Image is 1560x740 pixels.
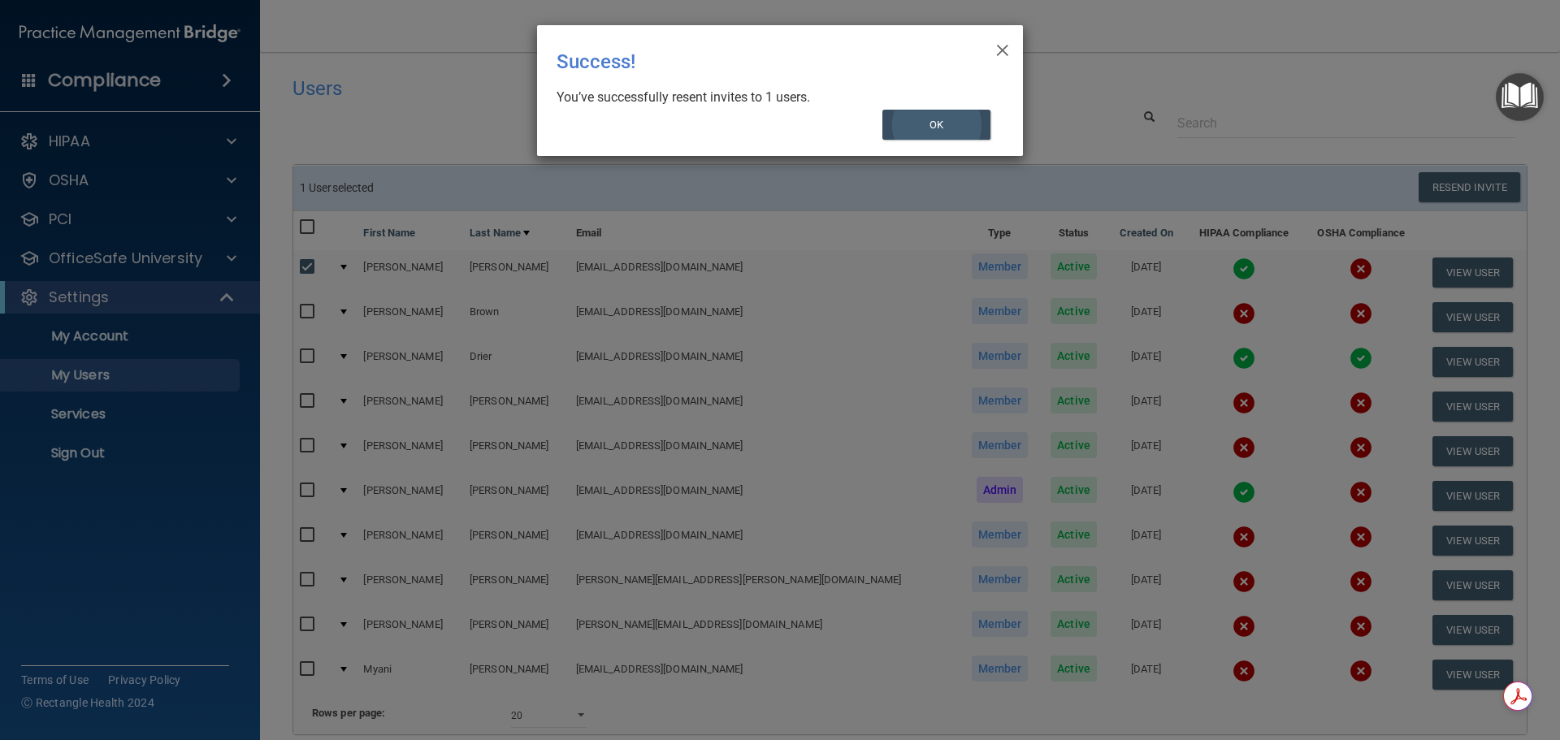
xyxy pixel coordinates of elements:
div: You’ve successfully resent invites to 1 users. [557,89,990,106]
iframe: Drift Widget Chat Controller [1279,625,1540,690]
button: Open Resource Center [1496,73,1544,121]
button: OK [882,110,991,140]
div: Success! [557,38,937,85]
span: × [995,32,1010,64]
